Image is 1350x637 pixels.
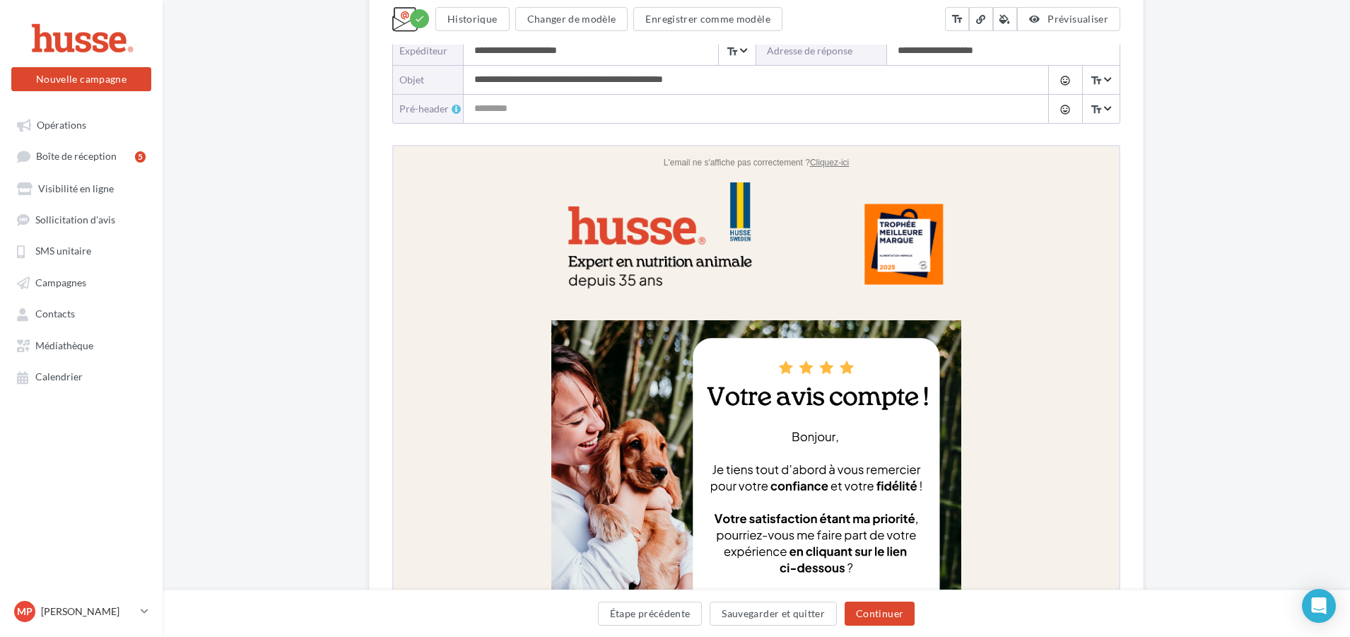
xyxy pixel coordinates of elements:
[8,175,154,201] a: Visibilité en ligne
[414,13,425,24] i: check
[399,73,452,87] div: objet
[1302,589,1336,623] div: Open Intercom Messenger
[8,206,154,232] a: Sollicitation d'avis
[37,119,86,131] span: Opérations
[1048,95,1081,123] button: tag_faces
[8,238,154,263] a: SMS unitaire
[633,7,782,31] button: Enregistrer comme modèle
[35,371,83,383] span: Calendrier
[35,245,91,257] span: SMS unitaire
[399,102,464,116] div: Pré-header
[1090,103,1103,117] i: text_fields
[951,12,963,26] i: text_fields
[35,308,75,320] span: Contacts
[1060,104,1071,115] i: tag_faces
[1090,74,1103,88] i: text_fields
[515,7,628,31] button: Changer de modèle
[8,269,154,295] a: Campagnes
[718,37,755,65] span: Select box activate
[8,332,154,358] a: Médiathèque
[945,7,969,31] button: text_fields
[1082,95,1119,123] span: Select box activate
[38,182,114,194] span: Visibilité en ligne
[1060,75,1071,86] i: tag_faces
[845,602,915,626] button: Continuer
[435,7,510,31] button: Historique
[35,214,115,226] span: Sollicitation d'avis
[135,151,146,163] div: 5
[8,363,154,389] a: Calendrier
[710,602,837,626] button: Sauvegarder et quitter
[8,112,154,137] a: Opérations
[17,604,33,619] span: MP
[8,300,154,326] a: Contacts
[35,339,93,351] span: Médiathèque
[1047,13,1108,25] span: Prévisualiser
[726,45,739,59] i: text_fields
[1082,66,1119,94] span: Select box activate
[410,9,429,28] div: Modifications enregistrées
[1017,7,1120,31] button: Prévisualiser
[11,67,151,91] button: Nouvelle campagne
[598,602,703,626] button: Étape précédente
[1048,66,1081,94] button: tag_faces
[8,143,154,169] a: Boîte de réception5
[36,151,117,163] span: Boîte de réception
[35,276,86,288] span: Campagnes
[11,598,151,625] a: MP [PERSON_NAME]
[756,37,887,65] label: Adresse de réponse
[399,44,452,58] div: Expéditeur
[41,604,135,619] p: [PERSON_NAME]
